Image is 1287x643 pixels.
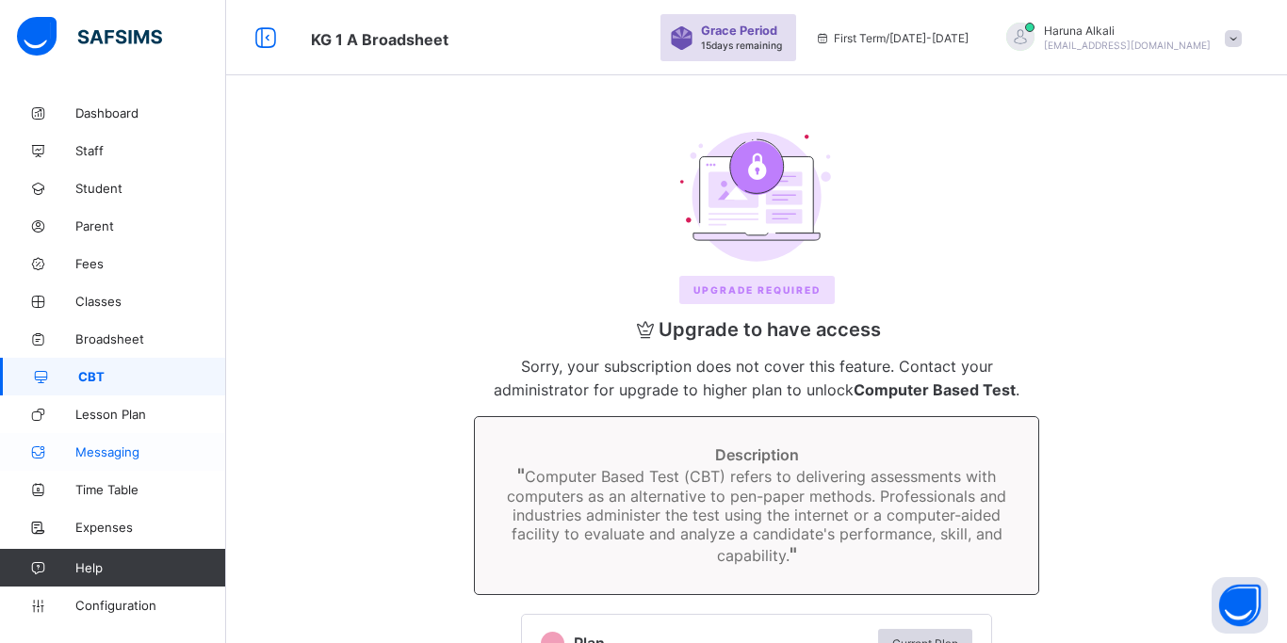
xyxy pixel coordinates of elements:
[1212,577,1268,634] button: Open asap
[701,24,777,38] span: Grace Period
[75,407,226,422] span: Lesson Plan
[75,482,226,497] span: Time Table
[75,520,226,535] span: Expenses
[987,23,1251,54] div: HarunaAlkali
[75,256,226,271] span: Fees
[693,284,821,296] span: Upgrade REQUIRED
[670,26,693,50] img: sticker-purple.71386a28dfed39d6af7621340158ba97.svg
[75,444,226,459] span: Messaging
[790,543,797,566] span: "
[701,40,782,51] span: 15 days remaining
[311,30,448,49] span: Class Arm Broadsheet
[75,181,226,196] span: Student
[503,445,1010,464] span: Description
[78,369,226,384] span: CBT
[75,143,226,158] span: Staff
[680,132,833,262] img: upgrade.6110063f93bfcd33cea47338b18df3b1.svg
[75,331,226,346] span: Broadsheet
[75,598,225,613] span: Configuration
[854,380,1016,399] b: Computer Based Test
[507,467,1006,565] span: Computer Based Test (CBT) refers to delivering assessments with computers as an alternative to pe...
[75,560,225,575] span: Help
[815,31,969,45] span: session/term information
[75,105,226,121] span: Dashboard
[1044,24,1211,38] span: Haruna Alkali
[75,218,226,233] span: Parent
[474,318,1039,341] span: Upgrade to have access
[75,294,226,309] span: Classes
[17,17,162,56] img: safsims
[517,464,525,487] span: "
[494,357,1019,399] span: Sorry, your subscription does not cover this feature. Contact your administrator for upgrade to h...
[1044,40,1211,51] span: [EMAIL_ADDRESS][DOMAIN_NAME]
